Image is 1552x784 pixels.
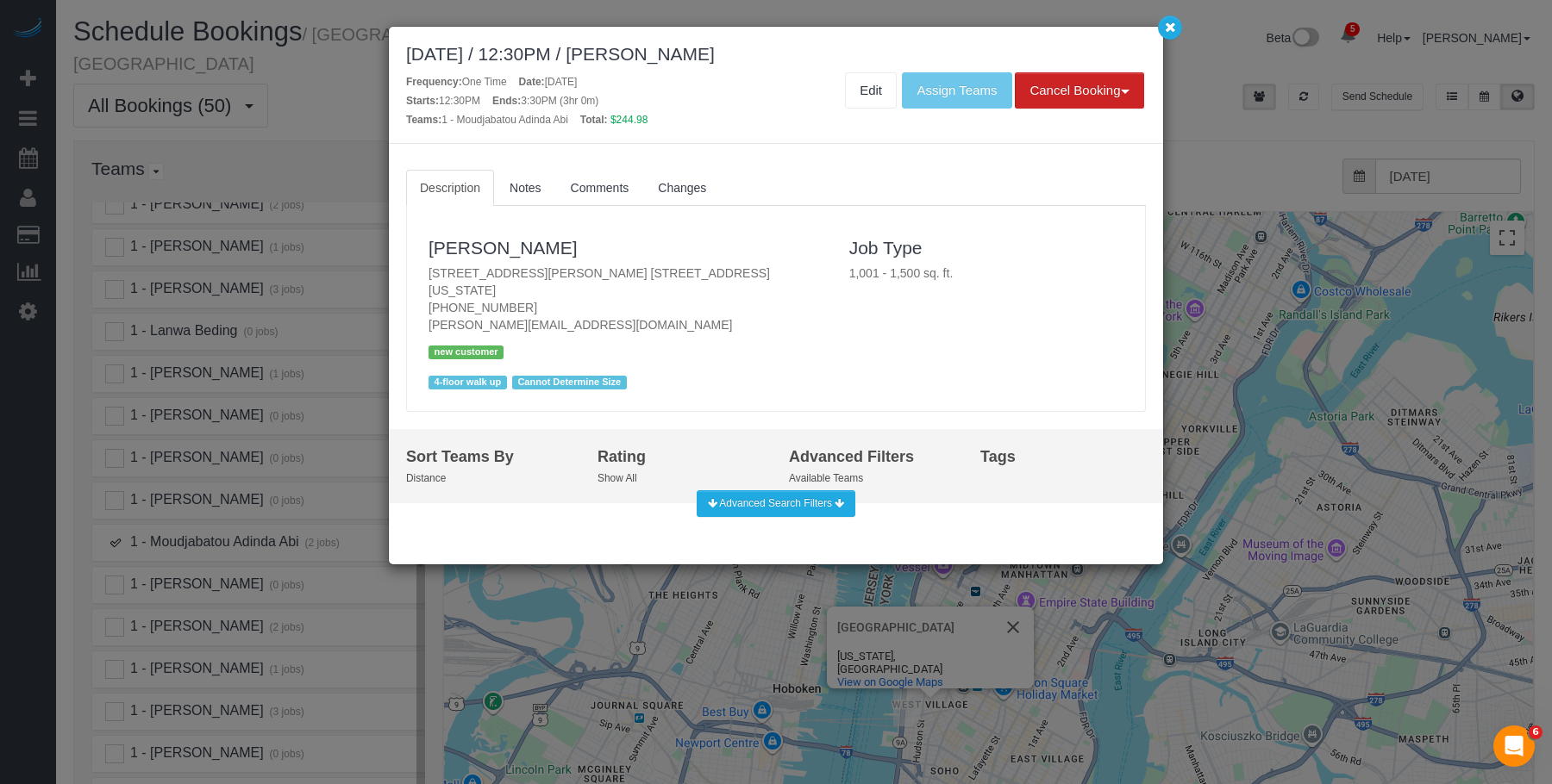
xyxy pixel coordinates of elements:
div: Sort Teams By [406,446,572,469]
p: [STREET_ADDRESS][PERSON_NAME] [STREET_ADDRESS][US_STATE] [PHONE_NUMBER] [PERSON_NAME][EMAIL_ADDRE... [429,264,823,333]
strong: Total: [580,114,608,126]
strong: Date: [519,76,545,88]
span: $244.98 [610,114,648,126]
div: [DATE] / 12:30PM / [PERSON_NAME] [406,44,1146,64]
a: Comments [557,170,643,206]
strong: Teams: [406,114,441,126]
span: 4-floor walk up [429,376,507,389]
a: Description [406,170,494,206]
div: 3:30PM (3hr 0m) [492,94,598,109]
a: Notes [496,170,555,206]
a: [PERSON_NAME] [429,238,578,258]
span: Advanced Search Filters [719,497,832,509]
button: Cancel Booking [1015,72,1143,109]
span: Description [420,181,480,195]
div: Rating [598,446,763,469]
span: Cannot Determine Size [512,376,627,389]
div: [DATE] [519,75,578,90]
span: Notes [510,181,541,195]
a: Edit [845,72,897,109]
p: 1,001 - 1,500 sq. ft. [849,264,1123,282]
small: Distance [406,472,446,484]
strong: Frequency: [406,76,462,88]
div: Tags [980,446,1146,469]
a: Changes [644,170,720,206]
p: new customer [429,345,504,359]
h3: Job Type [849,238,1123,258]
div: One Time [406,75,507,90]
span: Comments [571,181,629,195]
small: Show All [598,472,637,484]
iframe: Intercom live chat [1493,725,1535,767]
button: Advanced Search Filters [697,490,856,517]
div: Advanced Filters [789,446,954,469]
div: 1 - Moudjabatou Adinda Abi [406,113,568,128]
span: Changes [658,181,706,195]
div: 12:30PM [406,94,480,109]
small: Available Teams [789,472,863,484]
strong: Starts: [406,95,439,107]
strong: Ends: [492,95,521,107]
span: 6 [1529,725,1543,739]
